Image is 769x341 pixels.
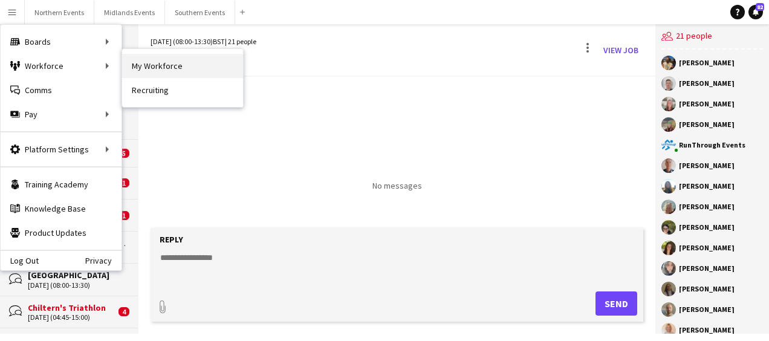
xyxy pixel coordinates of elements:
span: 1 [118,211,129,220]
button: Southern Events [165,1,235,24]
div: [GEOGRAPHIC_DATA] [28,270,126,281]
a: Product Updates [1,221,122,245]
button: Midlands Events [94,1,165,24]
div: RunThrough Events [679,141,745,149]
div: [DATE] (08:00-13:30) [28,281,126,290]
a: View Job [599,41,643,60]
div: [PERSON_NAME] [679,306,735,313]
div: [PERSON_NAME] [679,80,735,87]
div: [PERSON_NAME] [679,244,735,252]
div: [PERSON_NAME] [679,121,735,128]
div: [PERSON_NAME] [679,326,735,334]
label: Reply [160,234,183,245]
a: Training Academy [1,172,122,196]
div: [PERSON_NAME] [679,224,735,231]
div: [PERSON_NAME] [679,162,735,169]
span: 4 [118,307,129,316]
a: Comms [1,78,122,102]
a: Knowledge Base [1,196,122,221]
button: Send [595,291,637,316]
div: [PERSON_NAME] [679,59,735,67]
a: Recruiting [122,78,243,102]
a: Log Out [1,256,39,265]
div: Platform Settings [1,137,122,161]
div: [PERSON_NAME] [679,100,735,108]
div: [PERSON_NAME] [679,183,735,190]
div: Chiltern's Triathlon [28,302,115,313]
div: [PERSON_NAME] [679,285,735,293]
a: 82 [748,5,763,19]
div: [PERSON_NAME] [679,203,735,210]
span: 82 [756,3,764,11]
button: Northern Events [25,1,94,24]
div: 21 people [661,24,763,50]
a: My Workforce [122,54,243,78]
div: Boards [1,30,122,54]
div: [DATE] (04:45-15:00) [28,313,115,322]
p: No messages [372,180,422,191]
div: Pay [1,102,122,126]
div: [PERSON_NAME] [679,265,735,272]
a: Privacy [85,256,122,265]
span: BST [213,37,225,46]
div: [DATE] (08:00-13:30) | 21 people [151,36,256,47]
div: Workforce [1,54,122,78]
